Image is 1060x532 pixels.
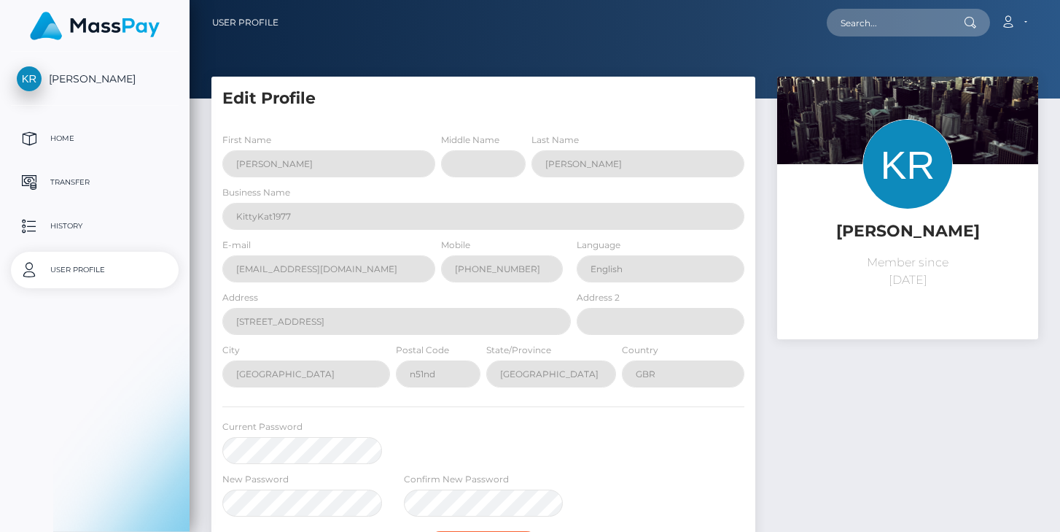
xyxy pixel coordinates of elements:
[11,208,179,244] a: History
[827,9,964,36] input: Search...
[396,344,449,357] label: Postal Code
[17,215,173,237] p: History
[222,344,240,357] label: City
[222,239,251,252] label: E-mail
[788,254,1027,289] p: Member since [DATE]
[222,420,303,433] label: Current Password
[212,7,278,38] a: User Profile
[11,72,179,85] span: [PERSON_NAME]
[222,134,271,147] label: First Name
[11,120,179,157] a: Home
[17,259,173,281] p: User Profile
[30,12,160,40] img: MassPay
[788,220,1027,243] h5: [PERSON_NAME]
[486,344,551,357] label: State/Province
[622,344,658,357] label: Country
[777,77,1038,251] img: ...
[222,186,290,199] label: Business Name
[404,473,509,486] label: Confirm New Password
[441,239,470,252] label: Mobile
[531,134,579,147] label: Last Name
[11,164,179,201] a: Transfer
[577,239,620,252] label: Language
[441,134,499,147] label: Middle Name
[11,252,179,288] a: User Profile
[222,291,258,304] label: Address
[577,291,620,304] label: Address 2
[17,171,173,193] p: Transfer
[222,473,289,486] label: New Password
[17,128,173,150] p: Home
[222,88,744,110] h5: Edit Profile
